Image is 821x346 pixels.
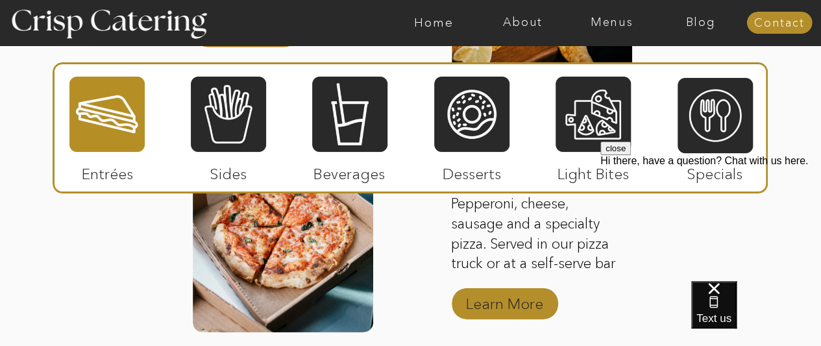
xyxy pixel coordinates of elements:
a: Learn More [202,10,289,47]
a: Home [389,16,478,29]
iframe: podium webchat widget prompt [600,142,821,297]
p: Sides [185,152,271,190]
a: Learn More [461,282,548,319]
p: Entrées [64,152,151,190]
p: Desserts [429,152,515,190]
a: Blog [656,16,745,29]
a: Contact [746,17,812,30]
iframe: podium webchat widget bubble [691,281,821,346]
p: Light Bites [550,152,637,190]
a: About [478,16,567,29]
p: Beverages [306,152,393,190]
a: Menus [567,16,656,29]
p: Starting at $10/guest [452,158,624,196]
p: Pepperoni, cheese, sausage and a specialty pizza. Served in our pizza truck or at a self-serve bar [451,194,624,274]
